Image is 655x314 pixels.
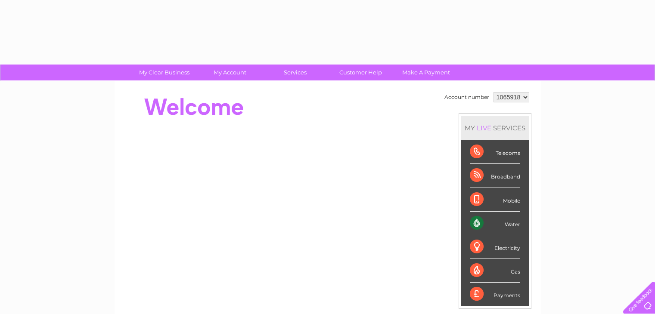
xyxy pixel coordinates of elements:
[470,140,520,164] div: Telecoms
[470,212,520,235] div: Water
[470,259,520,283] div: Gas
[325,65,396,80] a: Customer Help
[391,65,462,80] a: Make A Payment
[442,90,491,105] td: Account number
[194,65,265,80] a: My Account
[129,65,200,80] a: My Clear Business
[470,188,520,212] div: Mobile
[470,283,520,306] div: Payments
[470,235,520,259] div: Electricity
[260,65,331,80] a: Services
[470,164,520,188] div: Broadband
[475,124,493,132] div: LIVE
[461,116,529,140] div: MY SERVICES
